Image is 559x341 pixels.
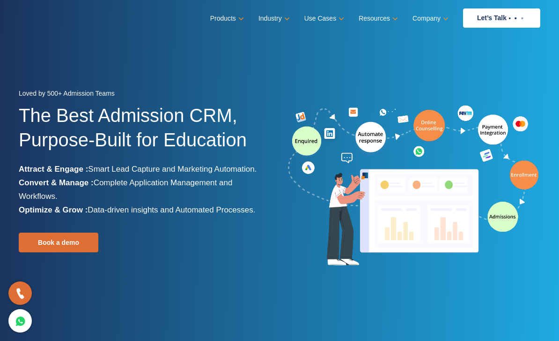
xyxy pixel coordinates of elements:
[19,87,272,103] div: Loved by 500+ Admission Teams
[19,165,88,174] b: Attract & Engage :
[88,205,255,214] span: Data-driven insights and Automated Processes.
[19,205,88,214] b: Optimize & Grow :
[287,103,540,269] img: admission-software-home-page-header
[412,12,447,25] a: Company
[463,8,540,28] a: Let’s Talk
[304,12,342,25] a: Use Cases
[19,103,272,162] h1: The Best Admission CRM, Purpose-Built for Education
[359,12,396,25] a: Resources
[88,165,257,174] span: Smart Lead Capture and Marketing Automation.
[258,12,288,25] a: Industry
[19,233,98,252] a: Book a demo
[19,178,94,187] b: Convert & Manage :
[210,12,242,25] a: Products
[19,178,232,201] span: Complete Application Management and Workflows.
